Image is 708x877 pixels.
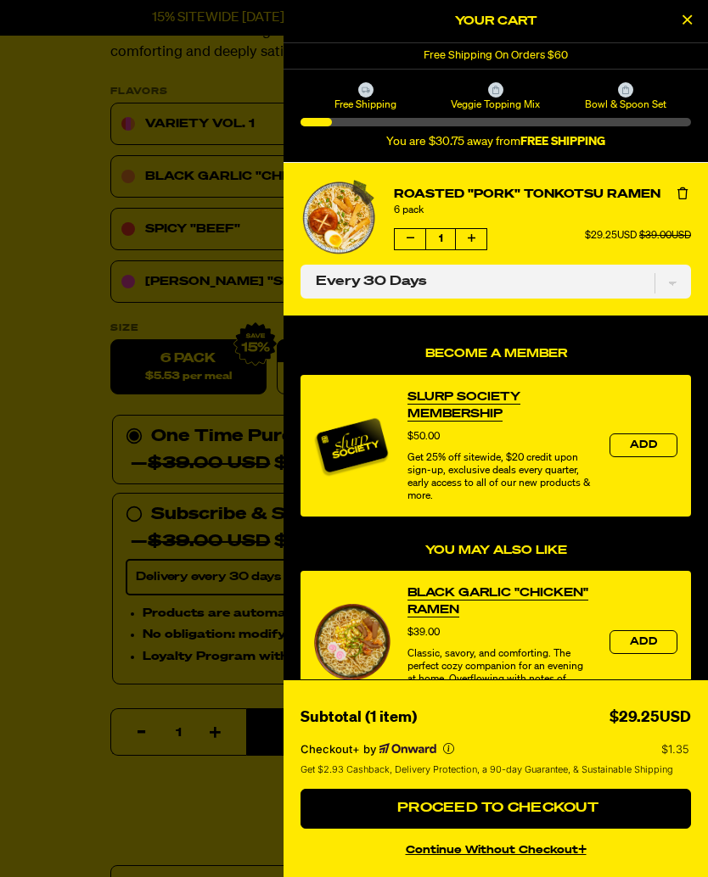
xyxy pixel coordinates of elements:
[674,8,700,34] button: Close Cart
[284,43,708,69] div: 1 of 1
[301,730,691,789] section: Checkout+
[301,180,377,256] img: Roasted "Pork" Tonkotsu Ramen
[407,452,593,503] div: Get 25% off sitewide, $20 credit upon sign-up, exclusive deals every quarter, early access to all...
[407,388,593,422] a: View Slurp Society Membership
[407,628,440,638] span: $39.00
[301,347,691,361] h4: Become a Member
[564,98,688,111] span: Bowl & Spoon Set
[301,789,691,830] button: Proceed to Checkout
[301,742,360,756] span: Checkout+
[301,180,377,256] a: View details for Roasted "Pork" Tonkotsu Ramen
[301,163,691,316] li: product
[379,743,436,755] a: Powered by Onward
[407,432,440,442] span: $50.00
[443,743,454,754] button: More info
[301,762,673,777] span: Get $2.93 Cashback, Delivery Protection, a 90-day Guarantee, & Sustainable Shipping
[661,742,691,756] p: $1.35
[610,433,677,457] button: Add the product, Slurp Society Membership to Cart
[610,630,677,654] button: Add the product, Black Garlic "Chicken" Ramen to Cart
[301,265,691,299] select: Subscription delivery frequency
[301,710,417,725] span: Subtotal (1 item)
[407,648,593,699] div: Classic, savory, and comforting. The perfect cozy companion for an evening at home. Overflowing w...
[301,8,691,34] h2: Your Cart
[301,835,691,860] button: continue without Checkout+
[301,544,691,558] h4: You may also like
[630,440,657,450] span: Add
[456,229,486,249] button: Increase quantity of Roasted "Pork" Tonkotsu Ramen
[394,186,691,204] a: Roasted "Pork" Tonkotsu Ramen
[303,98,428,111] span: Free Shipping
[674,186,691,203] button: Remove Roasted "Pork" Tonkotsu Ramen
[301,135,691,149] div: You are $30.75 away from
[585,231,637,241] span: $29.25USD
[520,136,605,148] b: FREE SHIPPING
[395,229,425,249] button: Decrease quantity of Roasted "Pork" Tonkotsu Ramen
[393,802,598,815] span: Proceed to Checkout
[301,375,691,517] div: product
[630,637,657,647] span: Add
[314,407,391,483] img: Membership image
[610,706,691,730] div: $29.25USD
[394,204,691,217] div: 6 pack
[314,604,391,680] img: View Black Garlic "Chicken" Ramen
[363,742,376,756] span: by
[301,571,691,712] div: product
[407,584,593,618] a: View Black Garlic "Chicken" Ramen
[639,231,691,241] span: $39.00USD
[425,229,456,249] span: 1
[433,98,558,111] span: Veggie Topping Mix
